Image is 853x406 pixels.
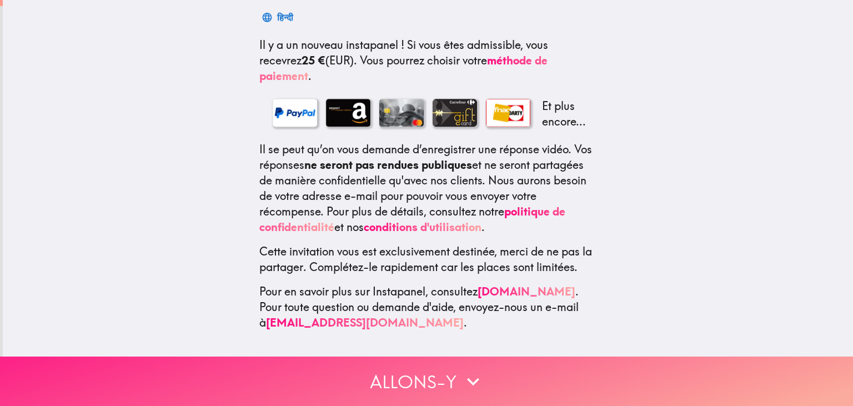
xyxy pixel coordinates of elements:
p: Si vous êtes admissible, vous recevrez (EUR) . Vous pourrez choisir votre . [259,37,597,84]
a: [DOMAIN_NAME] [478,284,575,298]
b: 25 € [302,53,325,67]
p: Pour en savoir plus sur Instapanel, consultez . Pour toute question ou demande d'aide, envoyez-no... [259,284,597,330]
a: politique de confidentialité [259,204,565,234]
div: हिन्दी [277,9,293,25]
p: Cette invitation vous est exclusivement destinée, merci de ne pas la partager. Complétez-le rapid... [259,244,597,275]
a: [EMAIL_ADDRESS][DOMAIN_NAME] [266,315,464,329]
b: ne seront pas rendues publiques [304,158,472,172]
span: Il y a un nouveau instapanel ! [259,38,404,52]
p: Et plus encore... [539,98,584,129]
a: conditions d'utilisation [364,220,481,234]
button: हिन्दी [259,6,298,28]
a: méthode de paiement [259,53,548,83]
p: Il se peut qu’on vous demande d’enregistrer une réponse vidéo. Vos réponses et ne seront partagée... [259,142,597,235]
